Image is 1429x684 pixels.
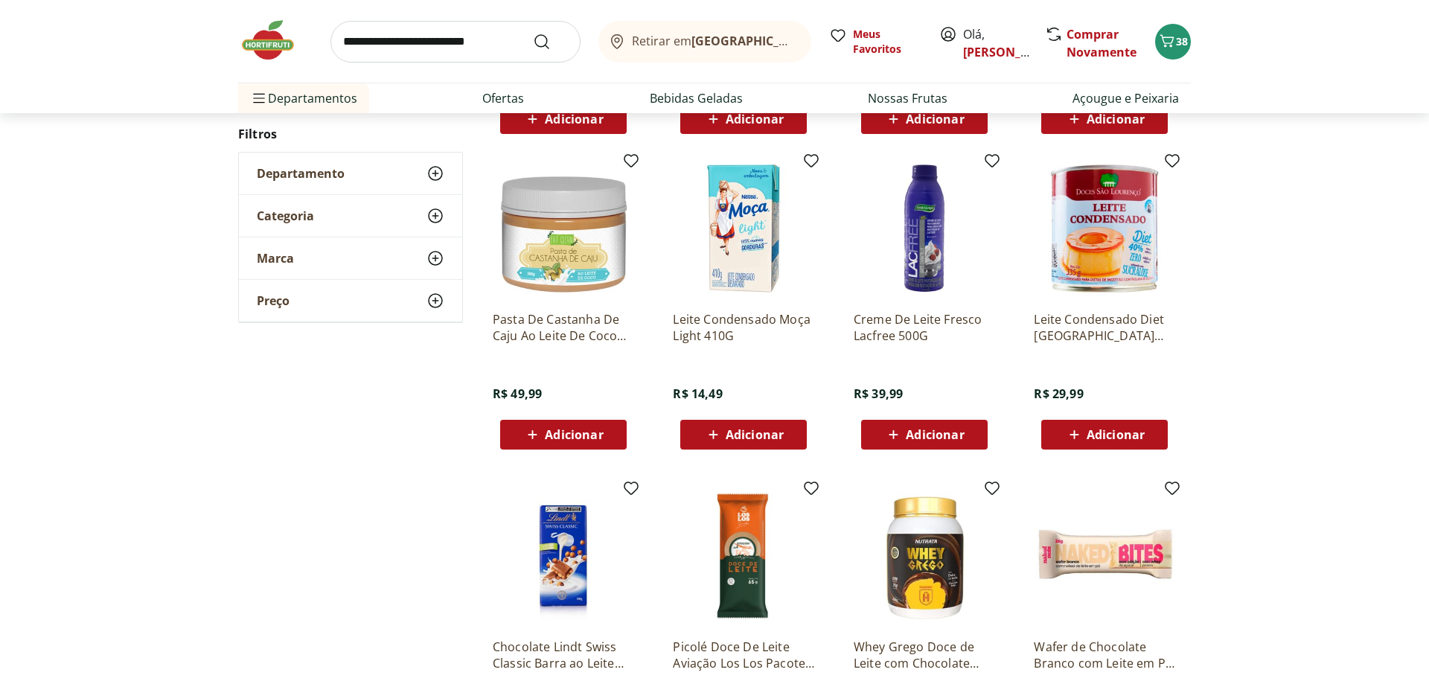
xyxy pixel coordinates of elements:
[726,429,784,441] span: Adicionar
[1072,89,1179,107] a: Açougue e Peixaria
[1176,34,1188,48] span: 38
[1034,311,1175,344] a: Leite Condensado Diet [GEOGRAPHIC_DATA] 335g
[238,119,463,149] h2: Filtros
[330,21,581,63] input: search
[1034,485,1175,627] img: Wafer de Chocolate Branco com Leite em Pó Naked Nuts 26g
[1041,104,1168,134] button: Adicionar
[853,27,921,57] span: Meus Favoritos
[1067,26,1137,60] a: Comprar Novamente
[726,113,784,125] span: Adicionar
[1034,639,1175,671] a: Wafer de Chocolate Branco com Leite em Pó Naked Nuts 26g
[250,80,357,116] span: Departamentos
[1034,386,1083,402] span: R$ 29,99
[239,280,462,322] button: Preço
[239,195,462,237] button: Categoria
[854,639,995,671] a: Whey Grego Doce de Leite com Chocolate Belga Nutrata 450g
[500,104,627,134] button: Adicionar
[963,44,1060,60] a: [PERSON_NAME]
[906,429,964,441] span: Adicionar
[545,429,603,441] span: Adicionar
[493,311,634,344] a: Pasta De Castanha De Caju Ao Leite De Coco Eat Clean - 300G
[829,27,921,57] a: Meus Favoritos
[257,251,294,266] span: Marca
[691,33,942,49] b: [GEOGRAPHIC_DATA]/[GEOGRAPHIC_DATA]
[632,34,796,48] span: Retirar em
[650,89,743,107] a: Bebidas Geladas
[963,25,1029,61] span: Olá,
[680,420,807,450] button: Adicionar
[1087,113,1145,125] span: Adicionar
[533,33,569,51] button: Submit Search
[500,420,627,450] button: Adicionar
[673,158,814,299] img: Leite Condensado Moça Light 410G
[545,113,603,125] span: Adicionar
[861,104,988,134] button: Adicionar
[1041,420,1168,450] button: Adicionar
[1087,429,1145,441] span: Adicionar
[250,80,268,116] button: Menu
[493,158,634,299] img: Pasta De Castanha De Caju Ao Leite De Coco Eat Clean - 300G
[598,21,811,63] button: Retirar em[GEOGRAPHIC_DATA]/[GEOGRAPHIC_DATA]
[493,639,634,671] a: Chocolate Lindt Swiss Classic Barra ao Leite Com Avelã 100g
[1155,24,1191,60] button: Carrinho
[482,89,524,107] a: Ofertas
[673,311,814,344] a: Leite Condensado Moça Light 410G
[673,386,722,402] span: R$ 14,49
[906,113,964,125] span: Adicionar
[680,104,807,134] button: Adicionar
[257,293,290,308] span: Preço
[239,237,462,279] button: Marca
[868,89,947,107] a: Nossas Frutas
[673,639,814,671] a: Picolé Doce De Leite Aviação Los Los Pacote 65G
[239,153,462,194] button: Departamento
[238,18,313,63] img: Hortifruti
[854,311,995,344] a: Creme De Leite Fresco Lacfree 500G
[861,420,988,450] button: Adicionar
[493,485,634,627] img: Chocolate Lindt Swiss Classic Barra ao Leite Com Avelã 100g
[493,386,542,402] span: R$ 49,99
[257,208,314,223] span: Categoria
[257,166,345,181] span: Departamento
[854,386,903,402] span: R$ 39,99
[1034,158,1175,299] img: Leite Condensado Diet São Lourenço 335g
[854,158,995,299] img: Creme De Leite Fresco Lacfree 500G
[673,485,814,627] img: Picolé Doce De Leite Aviação Los Los Pacote 65G
[854,485,995,627] img: Whey Grego Doce de Leite com Chocolate Belga Nutrata 450g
